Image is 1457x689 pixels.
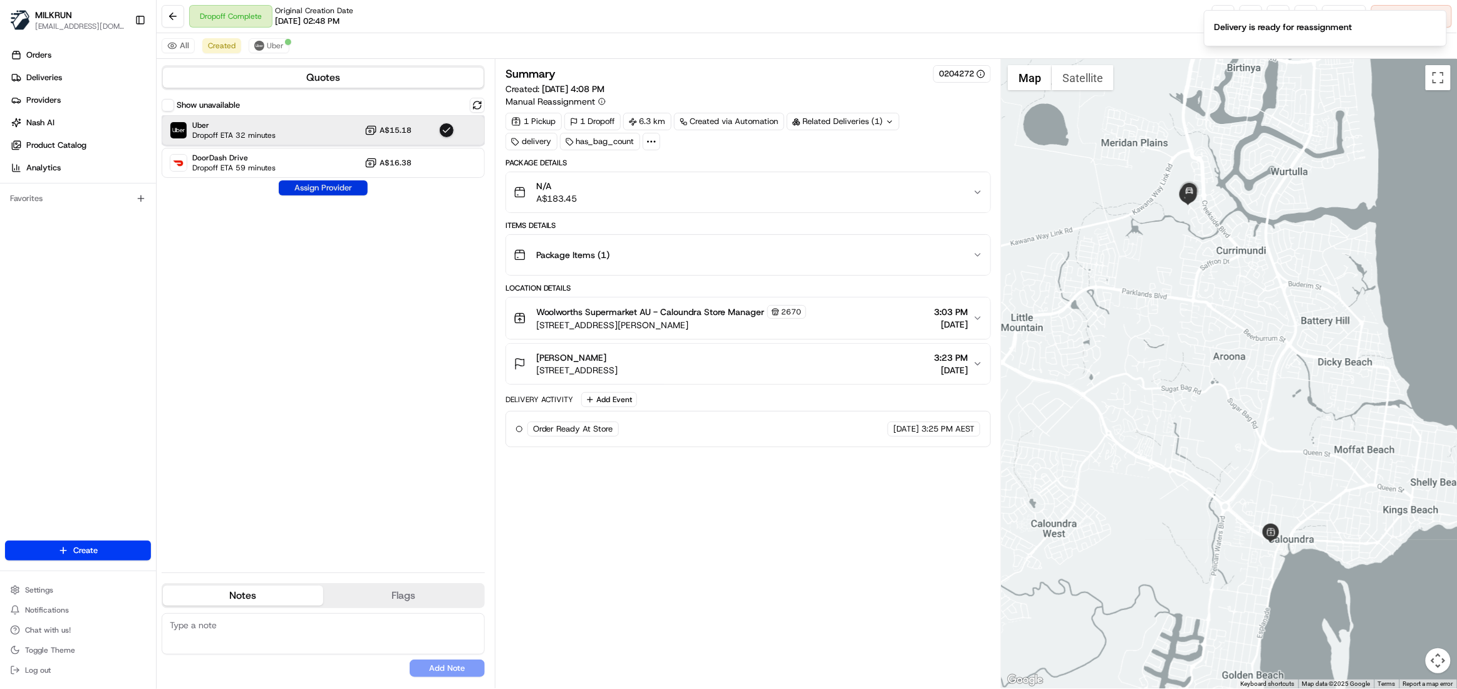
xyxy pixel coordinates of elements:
div: 1 Pickup [506,113,562,130]
span: Uber [192,120,276,130]
a: Nash AI [5,113,156,133]
span: 3:03 PM [934,306,968,318]
button: Keyboard shortcuts [1241,680,1295,688]
button: Manual Reassignment [506,95,606,108]
a: Open this area in Google Maps (opens a new window) [1005,672,1046,688]
button: Show satellite imagery [1052,65,1114,90]
div: Delivery Activity [506,395,574,405]
span: Deliveries [26,72,62,83]
a: Analytics [5,158,156,178]
span: Package Items ( 1 ) [536,249,610,261]
span: [PERSON_NAME] [536,351,607,364]
button: Woolworths Supermarket AU - Caloundra Store Manager2670[STREET_ADDRESS][PERSON_NAME]3:03 PM[DATE] [506,298,991,339]
span: Nash AI [26,117,54,128]
img: Uber [170,122,187,138]
div: has_bag_count [560,133,640,150]
div: Location Details [506,283,992,293]
span: [DATE] [934,364,968,376]
div: Related Deliveries (1) [787,113,900,130]
span: Toggle Theme [25,645,75,655]
button: Settings [5,581,151,599]
span: [STREET_ADDRESS] [536,364,618,376]
span: A$16.38 [380,158,412,168]
img: DoorDash Drive [170,155,187,171]
a: Product Catalog [5,135,156,155]
div: Package Details [506,158,992,168]
button: Notifications [5,601,151,619]
button: Created [202,38,241,53]
span: Notifications [25,605,69,615]
span: Analytics [26,162,61,174]
img: MILKRUN [10,10,30,30]
span: [STREET_ADDRESS][PERSON_NAME] [536,319,806,331]
div: Items Details [506,220,992,231]
span: [DATE] [893,423,919,435]
span: Created [208,41,236,51]
a: Terms (opens in new tab) [1378,680,1396,687]
button: Uber [249,38,289,53]
span: Uber [267,41,284,51]
span: Settings [25,585,53,595]
button: 0204272 [939,68,985,80]
a: Deliveries [5,68,156,88]
span: Map data ©2025 Google [1302,680,1371,687]
span: Product Catalog [26,140,86,151]
button: Map camera controls [1426,648,1451,673]
div: Favorites [5,189,151,209]
span: [DATE] [934,318,968,331]
button: Assign Provider [279,180,368,195]
div: 6.3 km [623,113,671,130]
button: A$15.18 [365,124,412,137]
button: Chat with us! [5,621,151,639]
button: [PERSON_NAME][STREET_ADDRESS]3:23 PM[DATE] [506,344,991,384]
div: 1 Dropoff [564,113,621,130]
div: Delivery is ready for reassignment [1215,21,1352,33]
button: Toggle fullscreen view [1426,65,1451,90]
button: Show street map [1008,65,1052,90]
button: MILKRUNMILKRUN[EMAIL_ADDRESS][DOMAIN_NAME] [5,5,130,35]
button: Flags [323,586,484,606]
img: uber-new-logo.jpeg [254,41,264,51]
button: MILKRUN [35,9,72,21]
span: [DATE] 02:48 PM [275,16,340,27]
span: 3:23 PM [934,351,968,364]
span: Log out [25,665,51,675]
span: 2670 [782,307,802,317]
span: Dropoff ETA 59 minutes [192,163,276,173]
span: Orders [26,49,51,61]
div: delivery [506,133,557,150]
a: Report a map error [1403,680,1453,687]
div: 1 [1177,179,1202,204]
span: N/A [536,180,578,192]
span: A$15.18 [380,125,412,135]
span: A$183.45 [536,192,578,205]
span: Chat with us! [25,625,71,635]
button: Quotes [163,68,484,88]
h3: Summary [506,68,556,80]
span: Dropoff ETA 32 minutes [192,130,276,140]
a: Created via Automation [674,113,784,130]
span: Original Creation Date [275,6,353,16]
label: Show unavailable [177,100,240,111]
span: [DATE] 4:08 PM [542,83,605,95]
a: Orders [5,45,156,65]
button: Add Event [581,392,637,407]
button: Create [5,541,151,561]
button: Package Items (1) [506,235,991,275]
span: Woolworths Supermarket AU - Caloundra Store Manager [536,306,765,318]
span: Providers [26,95,61,106]
img: Google [1005,672,1046,688]
div: 2 [1178,185,1198,205]
span: [EMAIL_ADDRESS][DOMAIN_NAME] [35,21,125,31]
button: All [162,38,195,53]
button: Toggle Theme [5,641,151,659]
button: A$16.38 [365,157,412,169]
span: 3:25 PM AEST [921,423,975,435]
span: Created: [506,83,605,95]
span: Order Ready At Store [533,423,613,435]
button: Log out [5,661,151,679]
button: N/AA$183.45 [506,172,991,212]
